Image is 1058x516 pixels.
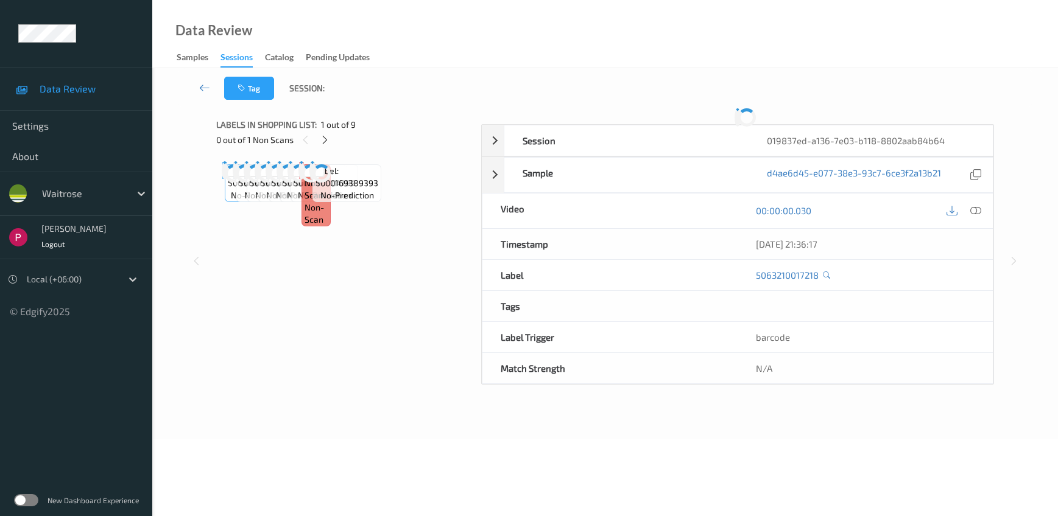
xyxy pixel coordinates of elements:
[316,165,378,189] span: Label: 5000169389393
[482,157,993,193] div: Sampled4ae6d45-e077-38e3-93c7-6ce3f2a13b21
[177,51,208,66] div: Samples
[305,201,328,226] span: non-scan
[287,189,340,201] span: no-prediction
[756,204,811,217] a: 00:00:00.030
[321,119,356,131] span: 1 out of 9
[482,291,738,321] div: Tags
[504,125,749,156] div: Session
[756,269,819,281] a: 5063210017218
[224,77,274,100] button: Tag
[482,353,738,383] div: Match Strength
[244,189,298,201] span: no-prediction
[255,189,309,201] span: no-prediction
[756,238,975,250] div: [DATE] 21:36:17
[504,158,749,192] div: Sample
[482,260,738,290] div: Label
[175,24,252,37] div: Data Review
[482,322,738,352] div: Label Trigger
[482,229,738,259] div: Timestamp
[749,125,993,156] div: 019837ed-a136-7e03-b118-8802aab84b64
[738,322,993,352] div: barcode
[216,132,473,147] div: 0 out of 1 Non Scans
[306,51,370,66] div: Pending Updates
[298,189,351,201] span: no-prediction
[216,119,317,131] span: Labels in shopping list:
[306,49,382,66] a: Pending Updates
[220,49,265,68] a: Sessions
[220,51,253,68] div: Sessions
[738,353,993,383] div: N/A
[767,167,941,183] a: d4ae6d45-e077-38e3-93c7-6ce3f2a13b21
[482,125,993,156] div: Session019837ed-a136-7e03-b118-8802aab84b64
[482,193,738,228] div: Video
[266,189,320,201] span: no-prediction
[276,189,330,201] span: no-prediction
[265,49,306,66] a: Catalog
[305,165,328,201] span: Label: Non-Scan
[265,51,294,66] div: Catalog
[177,49,220,66] a: Samples
[231,189,284,201] span: no-prediction
[320,189,374,201] span: no-prediction
[289,82,325,94] span: Session:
